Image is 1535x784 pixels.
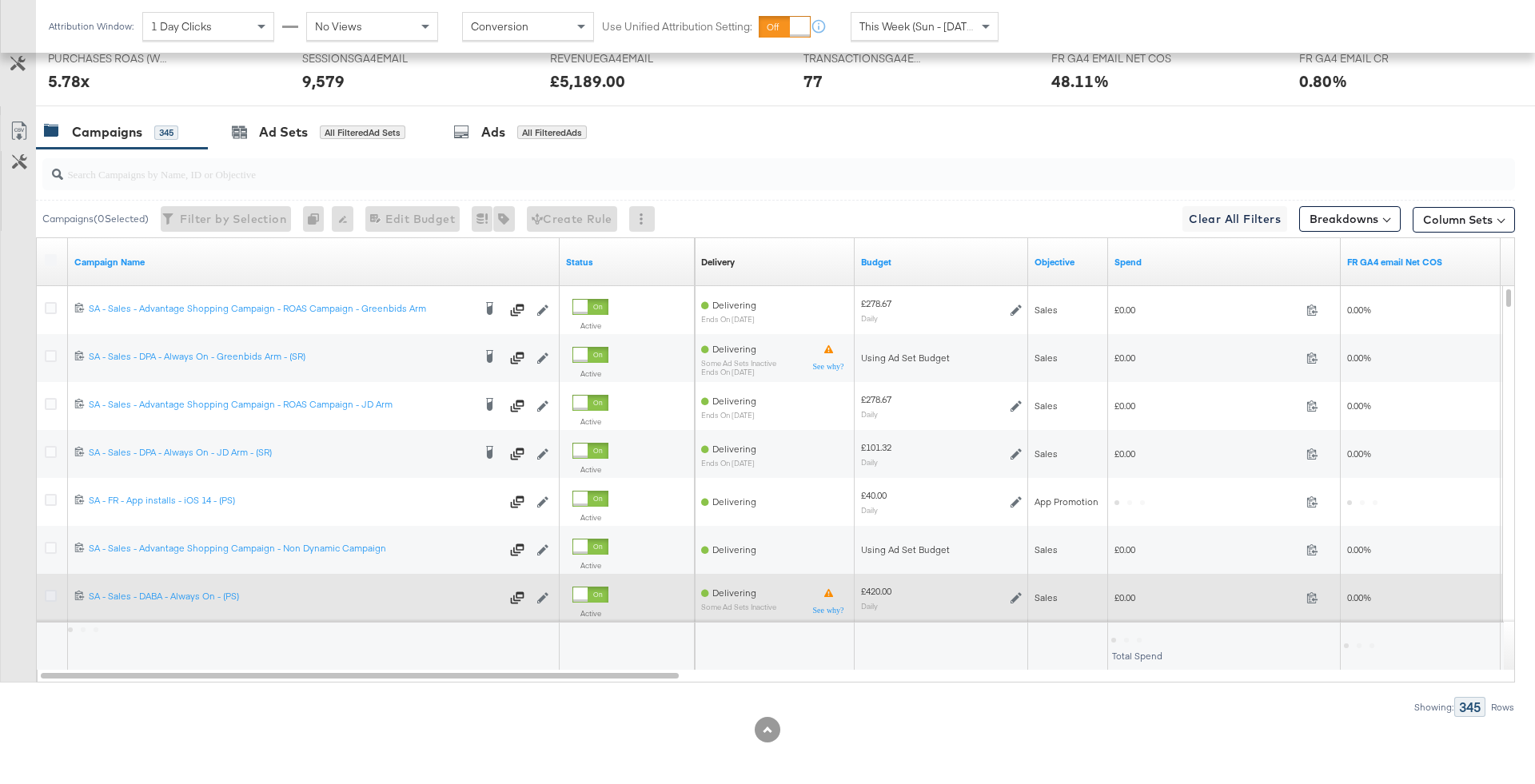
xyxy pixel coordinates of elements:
[74,256,553,269] a: Your campaign name.
[1347,543,1371,555] span: 0.00%
[1114,591,1300,603] span: £0.00
[89,446,472,459] div: SA - Sales - DPA - Always On - JD Arm - (SR)
[572,320,608,331] label: Active
[89,302,472,318] a: SA - Sales - Advantage Shopping Campaign - ROAS Campaign - Greenbids Arm
[861,441,891,454] div: £101.32
[89,398,472,411] div: SA - Sales - Advantage Shopping Campaign - ROAS Campaign - JD Arm
[89,590,500,606] a: SA - Sales - DABA - Always On - (PS)
[63,152,1380,183] input: Search Campaigns by Name, ID or Objective
[861,352,1022,364] div: Using Ad Set Budget
[861,457,878,467] sub: Daily
[1114,256,1334,269] a: The total amount spent to date.
[1035,591,1058,603] span: Sales
[42,212,149,226] div: Campaigns ( 0 Selected)
[154,125,178,140] div: 345
[861,601,878,611] sub: Daily
[1347,304,1371,316] span: 0.00%
[572,608,608,619] label: Active
[1347,591,1371,603] span: 0.00%
[259,123,308,141] div: Ad Sets
[602,19,752,34] label: Use Unified Attribution Setting:
[517,125,587,140] div: All Filtered Ads
[89,590,500,603] div: SA - Sales - DABA - Always On - (PS)
[712,543,756,555] span: Delivering
[89,542,500,558] a: SA - Sales - Advantage Shopping Campaign - Non Dynamic Campaign
[89,542,500,555] div: SA - Sales - Advantage Shopping Campaign - Non Dynamic Campaign
[861,256,1022,269] a: The maximum amount you're willing to spend on your ads, on average each day or over the lifetime ...
[550,70,625,93] div: £5,189.00
[48,21,134,32] div: Attribution Window:
[1035,495,1098,507] span: App Promotion
[701,256,735,269] div: Delivery
[701,315,756,324] sub: ends on [DATE]
[471,19,528,34] span: Conversion
[1035,352,1058,364] span: Sales
[701,459,756,468] sub: ends on [DATE]
[1035,400,1058,412] span: Sales
[72,123,142,141] div: Campaigns
[803,70,823,93] div: 77
[1114,543,1300,555] span: £0.00
[701,603,776,611] sub: Some Ad Sets Inactive
[1051,51,1171,66] span: FR GA4 EMAIL NET COS
[712,443,756,455] span: Delivering
[1114,352,1300,364] span: £0.00
[89,302,472,315] div: SA - Sales - Advantage Shopping Campaign - ROAS Campaign - Greenbids Arm
[1490,702,1515,713] div: Rows
[550,51,670,66] span: REVENUEGA4EMAIL
[48,70,90,93] div: 5.78x
[151,19,212,34] span: 1 Day Clicks
[89,350,472,363] div: SA - Sales - DPA - Always On - Greenbids Arm - (SR)
[861,585,891,598] div: £420.00
[712,299,756,311] span: Delivering
[861,489,887,502] div: £40.00
[572,512,608,523] label: Active
[701,256,735,269] a: Reflects the ability of your Ad Campaign to achieve delivery based on ad states, schedule and bud...
[1189,209,1281,229] span: Clear All Filters
[1454,697,1485,717] div: 345
[712,587,756,599] span: Delivering
[1114,448,1300,460] span: £0.00
[712,343,756,355] span: Delivering
[1347,400,1371,412] span: 0.00%
[302,51,422,66] span: SESSIONSGA4EMAIL
[861,297,891,310] div: £278.67
[701,411,756,420] sub: ends on [DATE]
[89,494,500,510] a: SA - FR - App installs - iOS 14 - (PS)
[701,359,776,368] sub: Some Ad Sets Inactive
[1347,352,1371,364] span: 0.00%
[1413,207,1515,233] button: Column Sets
[1413,702,1454,713] div: Showing:
[712,395,756,407] span: Delivering
[566,256,688,269] a: Shows the current state of your Ad Campaign.
[712,495,756,507] span: Delivering
[572,560,608,571] label: Active
[320,125,405,140] div: All Filtered Ad Sets
[302,70,345,93] div: 9,579
[701,368,776,376] sub: ends on [DATE]
[1051,70,1109,93] div: 48.11%
[1299,206,1401,232] button: Breakdowns
[572,368,608,379] label: Active
[572,416,608,427] label: Active
[89,398,472,414] a: SA - Sales - Advantage Shopping Campaign - ROAS Campaign - JD Arm
[1035,448,1058,460] span: Sales
[303,206,332,232] div: 0
[803,51,923,66] span: TRANSACTIONSGA4EMAIL
[89,494,500,507] div: SA - FR - App installs - iOS 14 - (PS)
[89,350,472,366] a: SA - Sales - DPA - Always On - Greenbids Arm - (SR)
[861,393,891,406] div: £278.67
[315,19,362,34] span: No Views
[1299,70,1347,93] div: 0.80%
[1299,51,1419,66] span: FR GA4 EMAIL CR
[859,19,979,34] span: This Week (Sun - [DATE])
[1112,650,1162,662] span: Total Spend
[1114,400,1300,412] span: £0.00
[1035,543,1058,555] span: Sales
[861,505,878,515] sub: Daily
[861,313,878,323] sub: Daily
[89,446,472,462] a: SA - Sales - DPA - Always On - JD Arm - (SR)
[48,51,168,66] span: PURCHASES ROAS (WEBSITE EVENTS)
[572,464,608,475] label: Active
[1035,304,1058,316] span: Sales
